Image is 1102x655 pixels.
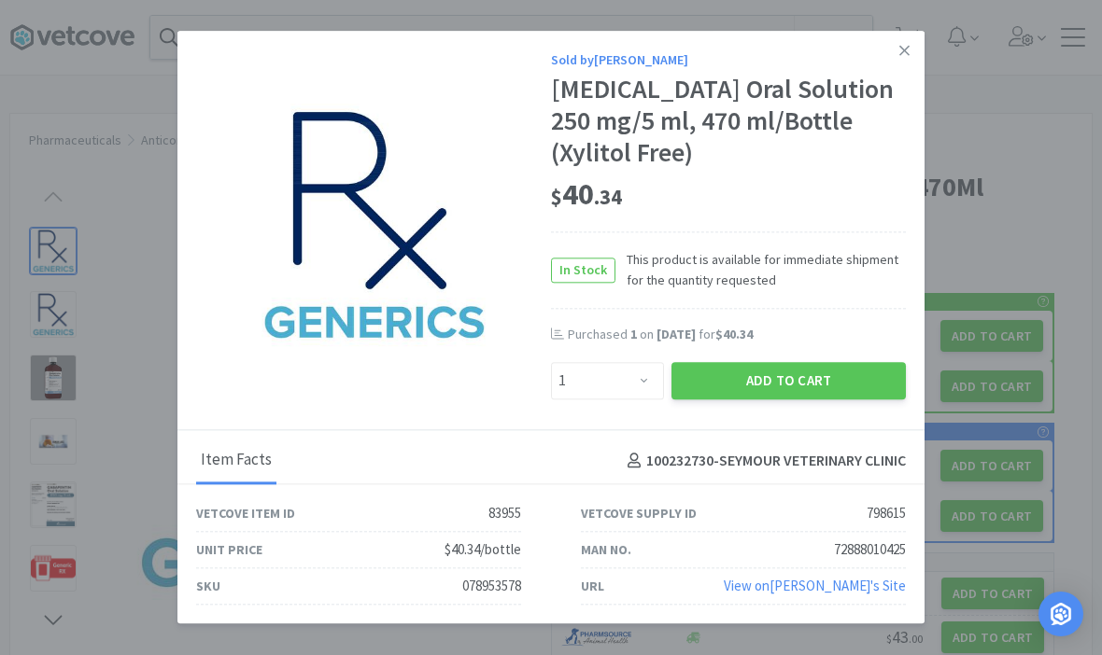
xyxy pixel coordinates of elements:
[581,576,604,596] div: URL
[488,503,521,525] div: 83955
[620,449,906,473] h4: 100232730 - SEYMOUR VETERINARY CLINIC
[551,185,562,211] span: $
[834,539,906,562] div: 72888010425
[657,326,696,342] span: [DATE]
[196,576,220,596] div: SKU
[1038,592,1083,636] div: Open Intercom Messenger
[581,503,697,523] div: Vetcove Supply ID
[867,503,906,525] div: 798615
[196,539,262,560] div: Unit Price
[671,362,906,399] button: Add to Cart
[196,503,295,523] div: Vetcove Item ID
[581,539,631,560] div: Man No.
[196,438,276,484] div: Item Facts
[630,326,637,342] span: 1
[568,326,906,344] div: Purchased on for
[551,176,622,214] span: 40
[551,75,906,169] div: [MEDICAL_DATA] Oral Solution 250 mg/5 ml, 470 ml/Bottle (Xylitol Free)
[724,578,906,595] a: View on[PERSON_NAME]'s Site
[552,258,615,282] span: In Stock
[594,185,622,211] span: . 34
[551,49,906,70] div: Sold by [PERSON_NAME]
[445,539,521,562] div: $40.34/bottle
[462,576,521,598] div: 078953578
[615,249,906,291] span: This product is available for immediate shipment for the quantity requested
[252,104,495,346] img: 7e5aa1f76aa74d9094328011733fe9e6_798615.jpeg
[715,326,753,342] span: $40.34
